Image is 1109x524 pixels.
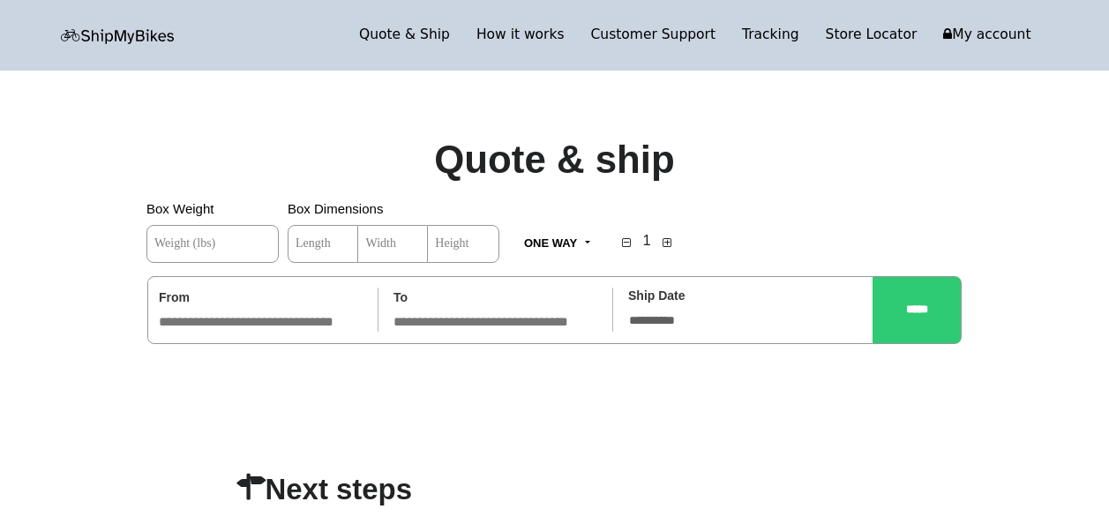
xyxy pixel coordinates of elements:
label: From [159,287,190,309]
label: To [393,287,408,309]
h4: 1 [639,228,656,250]
h2: Next steps [237,472,873,519]
input: Weight (lbs) [146,225,279,263]
label: Ship Date [628,285,686,307]
span: Weight (lbs) [154,237,215,250]
div: Box Dimensions [288,197,499,276]
span: Length [296,237,331,250]
h1: Quote & ship [434,137,675,183]
input: Length [288,225,358,263]
input: Height [427,225,499,263]
a: Quote & Ship [346,23,463,48]
span: Width [366,237,396,250]
a: Tracking [729,23,813,48]
input: Width [358,225,428,263]
a: My account [930,23,1044,48]
img: letsbox [61,29,176,44]
a: Customer Support [578,23,730,48]
div: Box Weight [146,197,288,276]
span: Height [435,237,468,250]
a: How it works [463,23,578,48]
a: Store Locator [813,23,931,48]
